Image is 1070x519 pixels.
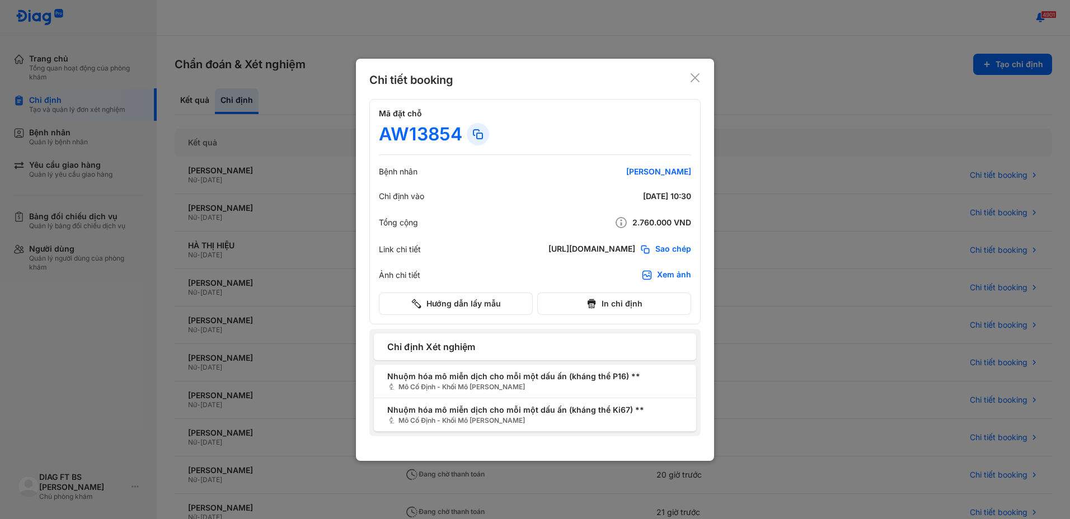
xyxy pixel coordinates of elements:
[379,123,462,145] div: AW13854
[379,167,417,177] div: Bệnh nhân
[379,218,418,228] div: Tổng cộng
[387,340,683,353] span: Chỉ định Xét nghiệm
[537,292,691,315] button: In chỉ định
[379,191,424,201] div: Chỉ định vào
[657,270,691,281] div: Xem ảnh
[379,108,691,119] h4: Mã đặt chỗ
[379,270,420,280] div: Ảnh chi tiết
[557,191,691,201] div: [DATE] 10:30
[387,382,683,392] span: Mô Cố Định - Khối Mô [PERSON_NAME]
[548,244,635,255] div: [URL][DOMAIN_NAME]
[387,370,683,382] span: Nhuộm hóa mô miễn dịch cho mỗi một dấu ấn (kháng thể P16) **
[387,404,683,416] span: Nhuộm hóa mô miễn dịch cho mỗi một dấu ấn (kháng thể Ki67) **
[379,292,533,315] button: Hướng dẫn lấy mẫu
[557,167,691,177] div: [PERSON_NAME]
[387,416,683,426] span: Mô Cố Định - Khối Mô [PERSON_NAME]
[557,216,691,229] div: 2.760.000 VND
[655,244,691,255] span: Sao chép
[369,72,453,88] div: Chi tiết booking
[379,244,421,254] div: Link chi tiết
